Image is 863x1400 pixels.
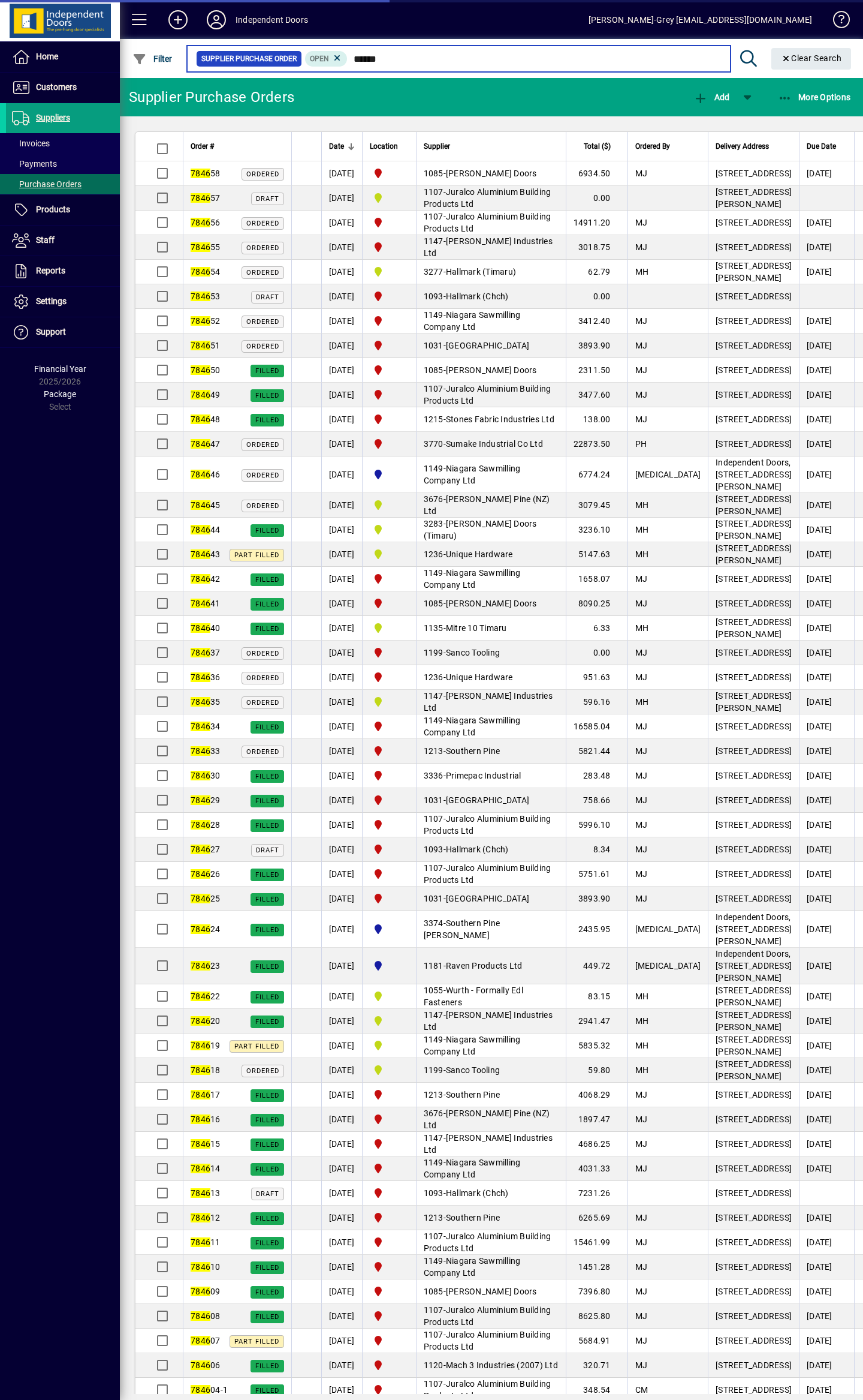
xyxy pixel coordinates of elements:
em: 7846 [191,242,210,252]
em: 7846 [191,439,210,449]
span: 54 [191,267,221,277]
em: 7846 [191,549,210,559]
span: 52 [191,316,221,326]
span: Filled [255,416,279,424]
span: 1149 [424,464,443,473]
a: Reports [6,256,120,286]
span: Delivery Address [716,140,769,153]
td: [DATE] [321,186,362,211]
em: 7846 [191,525,210,534]
button: Filter [129,48,176,70]
span: [MEDICAL_DATA] [635,470,701,479]
td: 0.00 [566,186,627,211]
td: [STREET_ADDRESS][PERSON_NAME] [708,616,799,641]
span: Niagara Sawmilling Company Ltd [424,310,521,332]
em: 7846 [191,648,210,657]
span: PH [635,439,647,449]
span: Settings [36,296,67,306]
td: [DATE] [321,358,362,383]
span: 3283 [424,519,443,528]
span: Filled [255,625,279,633]
td: [DATE] [321,432,362,456]
td: [STREET_ADDRESS][PERSON_NAME] [708,260,799,284]
span: Filled [255,576,279,584]
em: 7846 [191,574,210,584]
td: 0.00 [566,641,627,665]
a: Settings [6,287,120,317]
span: Christchurch [370,338,409,353]
td: [STREET_ADDRESS] [708,407,799,432]
td: [STREET_ADDRESS] [708,211,799,235]
button: Add [690,86,732,108]
span: Christchurch [370,240,409,254]
span: Juralco Aluminium Building Products Ltd [424,187,551,209]
td: [DATE] [799,309,854,334]
span: Niagara Sawmilling Company Ltd [424,464,521,485]
span: Sanco Tooling [446,648,500,657]
td: [DATE] [321,518,362,542]
span: [PERSON_NAME] Doors [446,365,537,375]
span: 1031 [424,341,443,350]
span: Draft [256,293,279,301]
td: [DATE] [799,407,854,432]
span: Ordered [246,502,279,510]
td: - [416,284,566,309]
td: [STREET_ADDRESS] [708,161,799,186]
td: [DATE] [799,432,854,456]
td: [DATE] [799,641,854,665]
em: 7846 [191,341,210,350]
span: 46 [191,470,221,479]
span: Package [44,389,76,399]
span: Timaru [370,621,409,635]
span: Christchurch [370,314,409,328]
span: 1107 [424,212,443,221]
span: MJ [635,648,648,657]
div: Total ($) [574,140,621,153]
span: Order # [191,140,214,153]
td: [DATE] [321,665,362,690]
td: [DATE] [321,456,362,493]
td: [STREET_ADDRESS][PERSON_NAME] [708,518,799,542]
td: [DATE] [799,665,854,690]
span: 1236 [424,672,443,682]
span: [PERSON_NAME] Doors [446,599,537,608]
span: Invoices [12,139,50,148]
em: 7846 [191,623,210,633]
td: 3018.75 [566,235,627,260]
td: [DATE] [321,161,362,186]
em: 7846 [191,365,210,375]
span: Timaru [370,498,409,512]
span: 55 [191,242,221,252]
span: Payments [12,159,57,169]
td: [DATE] [799,383,854,407]
td: [STREET_ADDRESS][PERSON_NAME] [708,186,799,211]
span: MJ [635,341,648,350]
span: Timaru [370,547,409,561]
td: 14911.20 [566,211,627,235]
span: Ordered [246,441,279,449]
td: - [416,493,566,518]
td: [DATE] [799,567,854,591]
td: - [416,309,566,334]
td: [STREET_ADDRESS] [708,641,799,665]
td: [DATE] [799,616,854,641]
td: [DATE] [321,542,362,567]
div: Supplier [424,140,559,153]
span: Sumake Industrial Co Ltd [446,439,543,449]
span: Christchurch [370,215,409,230]
td: [DATE] [799,456,854,493]
a: Products [6,195,120,225]
td: - [416,542,566,567]
td: [DATE] [799,591,854,616]
td: [STREET_ADDRESS] [708,309,799,334]
button: Add [159,9,197,31]
td: [STREET_ADDRESS] [708,665,799,690]
span: 1236 [424,549,443,559]
span: Juralco Aluminium Building Products Ltd [424,384,551,405]
span: Ordered [246,318,279,326]
span: [PERSON_NAME] Doors (Timaru) [424,519,537,540]
td: - [416,186,566,211]
td: 6.33 [566,616,627,641]
span: 56 [191,218,221,227]
span: 1147 [424,236,443,246]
